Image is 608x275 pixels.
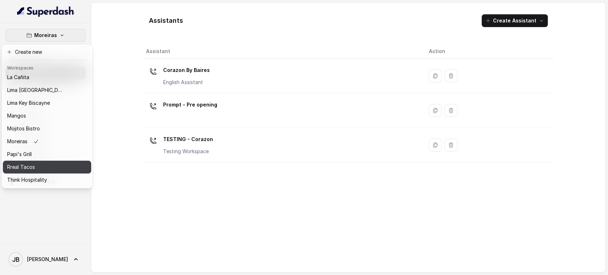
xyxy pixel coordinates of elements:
[7,73,29,82] p: La Cañita
[3,46,91,58] button: Create new
[7,99,50,107] p: Lima Key Biscayne
[3,62,91,73] header: Workspaces
[7,111,26,120] p: Mangos
[7,150,32,159] p: Papi's Grill
[34,31,57,40] p: Moreiras
[7,86,64,94] p: Lima [GEOGRAPHIC_DATA]
[6,29,85,42] button: Moreiras
[7,124,40,133] p: Mojitos Bistro
[7,163,35,171] p: Rreal Tacos
[1,44,93,188] div: Moreiras
[7,137,27,146] p: Moreiras
[7,176,47,184] p: Think Hospitality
